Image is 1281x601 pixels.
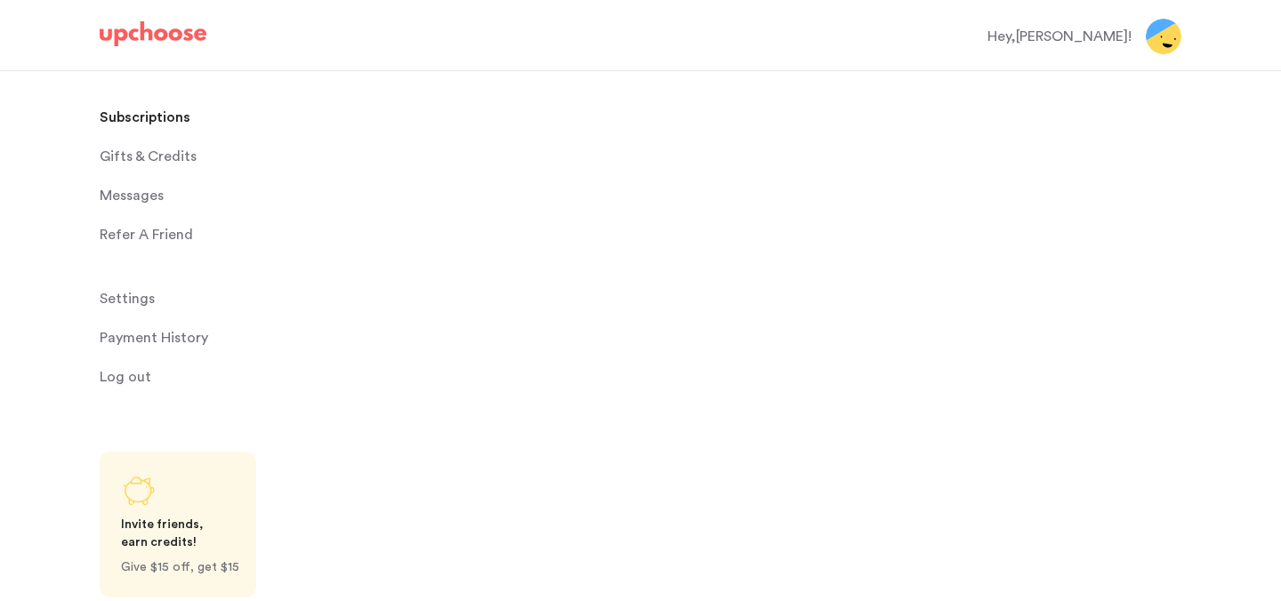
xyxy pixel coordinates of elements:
a: Refer A Friend [100,217,356,252]
p: Payment History [100,320,208,356]
span: Gifts & Credits [100,139,197,174]
a: Share UpChoose [100,452,256,597]
div: Hey, [PERSON_NAME] ! [987,26,1132,47]
span: Messages [100,178,164,213]
p: Refer A Friend [100,217,193,252]
a: Log out [100,359,356,395]
a: Subscriptions [100,100,356,135]
span: Settings [100,281,155,317]
a: Messages [100,178,356,213]
a: UpChoose [100,21,206,54]
p: Subscriptions [100,100,190,135]
a: Gifts & Credits [100,139,356,174]
a: Payment History [100,320,356,356]
a: Settings [100,281,356,317]
img: UpChoose [100,21,206,46]
span: Log out [100,359,151,395]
